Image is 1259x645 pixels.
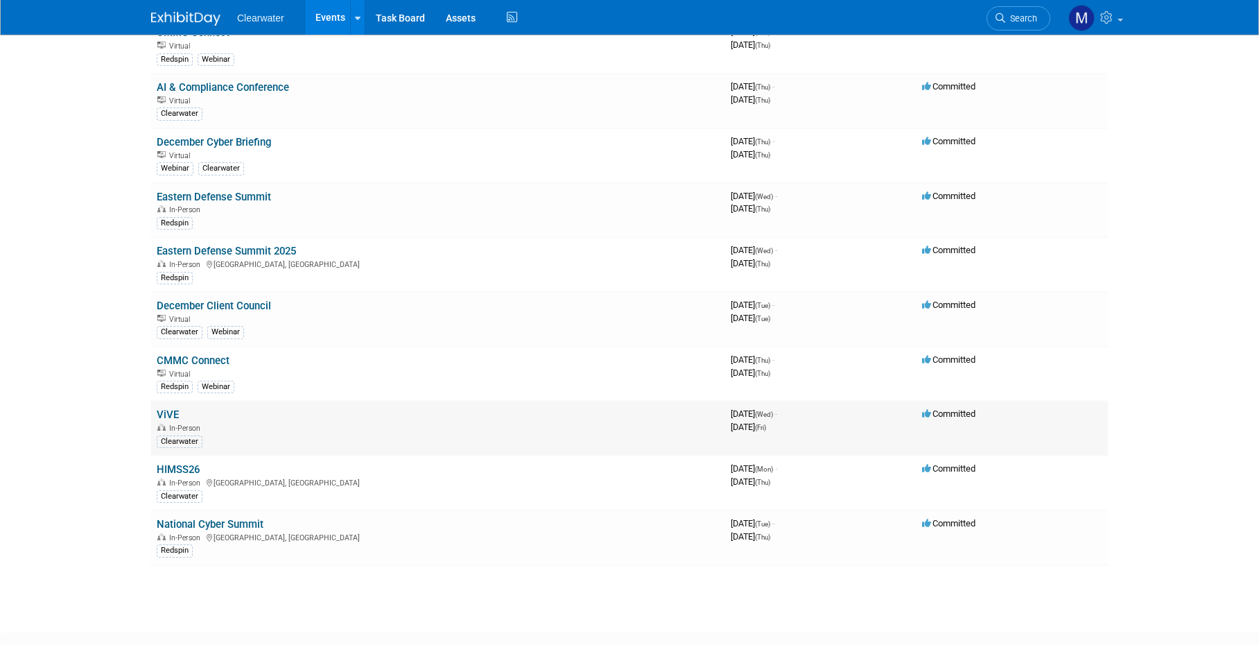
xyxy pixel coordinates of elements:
span: - [775,463,777,474]
span: - [775,191,777,201]
span: Virtual [169,42,194,51]
div: Clearwater [198,162,244,175]
span: - [772,354,774,365]
span: [DATE] [731,136,774,146]
span: - [772,518,774,528]
span: (Tue) [755,315,770,322]
span: [DATE] [731,463,777,474]
div: [GEOGRAPHIC_DATA], [GEOGRAPHIC_DATA] [157,476,720,488]
img: Virtual Event [157,315,166,322]
div: [GEOGRAPHIC_DATA], [GEOGRAPHIC_DATA] [157,258,720,269]
span: In-Person [169,205,205,214]
div: Redspin [157,272,193,284]
span: - [772,81,774,92]
span: [DATE] [731,40,770,50]
span: [DATE] [731,191,777,201]
div: Webinar [198,53,234,66]
span: - [772,300,774,310]
span: [DATE] [731,409,777,419]
span: In-Person [169,533,205,542]
span: [DATE] [731,149,770,160]
span: In-Person [169,260,205,269]
span: (Thu) [755,205,770,213]
span: - [772,136,774,146]
a: AI & Compliance Conference [157,81,289,94]
span: (Thu) [755,356,770,364]
span: [DATE] [731,81,774,92]
span: [DATE] [731,203,770,214]
span: (Thu) [755,151,770,159]
div: Redspin [157,217,193,230]
div: Clearwater [157,326,202,338]
span: In-Person [169,479,205,488]
span: [DATE] [731,245,777,255]
span: (Thu) [755,533,770,541]
span: Clearwater [237,12,284,24]
span: [DATE] [731,476,770,487]
span: Virtual [169,151,194,160]
span: Committed [922,136,975,146]
span: [DATE] [731,422,766,432]
span: Search [1005,13,1037,24]
a: National Cyber Summit [157,518,263,531]
span: - [775,245,777,255]
span: [DATE] [731,531,770,542]
div: Redspin [157,544,193,557]
span: (Thu) [755,479,770,486]
img: Virtual Event [157,42,166,49]
span: (Thu) [755,83,770,91]
span: (Fri) [755,424,766,431]
div: [GEOGRAPHIC_DATA], [GEOGRAPHIC_DATA] [157,531,720,542]
span: Committed [922,245,975,255]
a: December Cyber Briefing [157,136,271,148]
div: Clearwater [157,108,202,120]
span: (Thu) [755,260,770,268]
span: - [775,409,777,419]
div: Webinar [207,326,244,338]
img: Virtual Event [157,96,166,103]
a: Eastern Defense Summit 2025 [157,245,296,257]
span: (Tue) [755,520,770,528]
span: [DATE] [731,313,770,323]
div: Clearwater [157,436,202,448]
span: Committed [922,191,975,201]
span: [DATE] [731,258,770,268]
a: Eastern Defense Summit [157,191,271,203]
img: In-Person Event [157,533,166,540]
a: ViVE [157,409,179,421]
span: Committed [922,463,975,474]
div: Webinar [198,381,234,393]
div: Webinar [157,162,193,175]
img: Virtual Event [157,370,166,377]
span: (Wed) [755,193,773,200]
span: In-Person [169,424,205,433]
img: In-Person Event [157,424,166,431]
span: Committed [922,409,975,419]
img: ExhibitDay [151,12,220,26]
span: Committed [922,518,975,528]
span: Virtual [169,370,194,379]
span: Committed [922,81,975,92]
span: [DATE] [731,300,774,310]
span: (Thu) [755,138,770,146]
span: [DATE] [731,94,770,105]
span: (Wed) [755,411,773,418]
img: In-Person Event [157,205,166,212]
span: Virtual [169,315,194,324]
span: [DATE] [731,354,774,365]
img: In-Person Event [157,479,166,485]
span: (Thu) [755,42,770,49]
span: (Tue) [755,302,770,309]
div: Redspin [157,53,193,66]
span: (Thu) [755,96,770,104]
span: [DATE] [731,518,774,528]
a: CMMC Connect [157,354,229,367]
span: Committed [922,300,975,310]
div: Redspin [157,381,193,393]
span: (Mon) [755,465,773,473]
span: [DATE] [731,368,770,378]
a: Search [987,6,1050,31]
span: Committed [922,354,975,365]
img: Virtual Event [157,151,166,158]
img: Monica Pastor [1068,5,1095,31]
